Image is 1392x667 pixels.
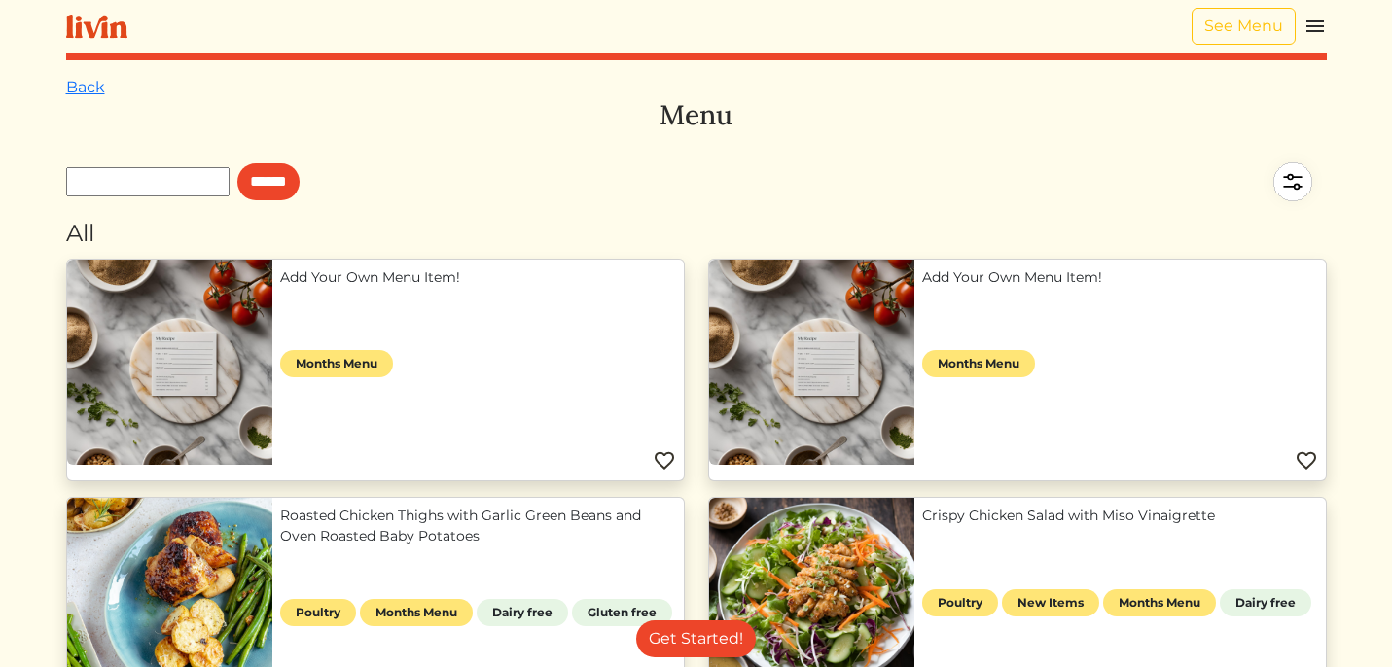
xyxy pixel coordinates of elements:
a: Add Your Own Menu Item! [280,267,676,288]
a: Back [66,78,105,96]
img: Favorite menu item [653,449,676,473]
a: Crispy Chicken Salad with Miso Vinaigrette [922,506,1318,526]
img: menu_hamburger-cb6d353cf0ecd9f46ceae1c99ecbeb4a00e71ca567a856bd81f57e9d8c17bb26.svg [1303,15,1327,38]
img: Favorite menu item [1295,449,1318,473]
div: All [66,216,1327,251]
a: Add Your Own Menu Item! [922,267,1318,288]
a: See Menu [1192,8,1296,45]
a: Roasted Chicken Thighs with Garlic Green Beans and Oven Roasted Baby Potatoes [280,506,676,546]
img: livin-logo-a0d97d1a881af30f6274990eb6222085a2533c92bbd1e4f22c21b4f0d0e3210c.svg [66,15,127,39]
h3: Menu [66,99,1327,132]
a: Get Started! [636,620,756,657]
img: filter-5a7d962c2457a2d01fc3f3b070ac7679cf81506dd4bc827d76cf1eb68fb85cd7.svg [1259,148,1327,216]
